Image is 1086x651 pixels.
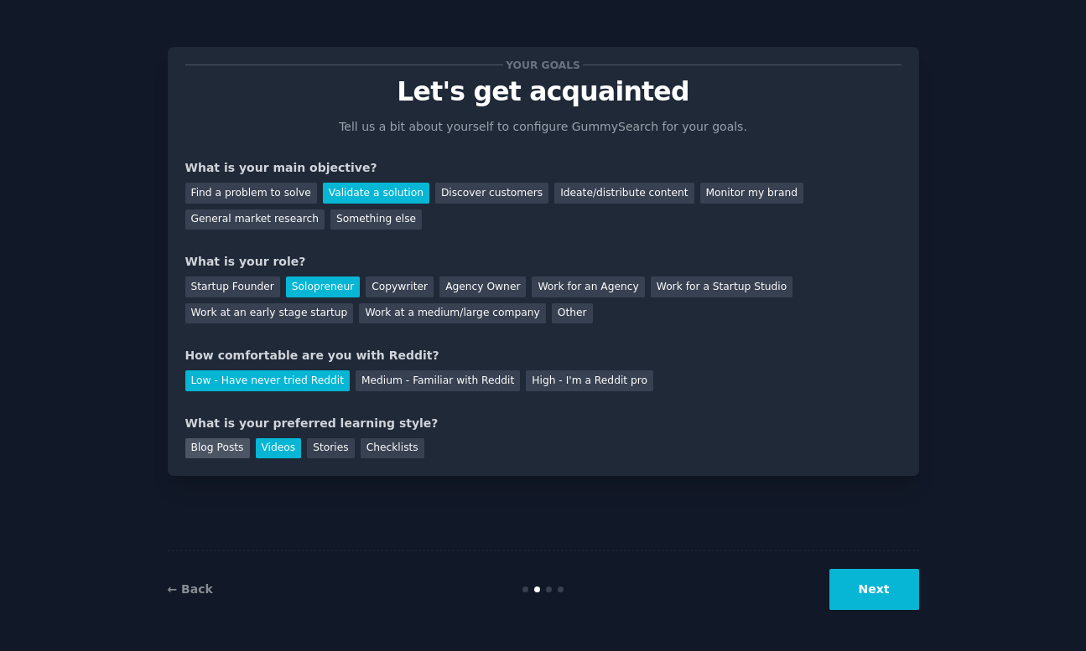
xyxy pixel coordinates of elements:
[185,159,902,177] div: What is your main objective?
[332,118,755,136] p: Tell us a bit about yourself to configure GummySearch for your goals.
[185,370,350,391] div: Low - Have never tried Reddit
[526,370,653,391] div: High - I'm a Reddit pro
[651,276,792,297] div: Work for a Startup Studio
[323,183,429,204] div: Validate a solution
[185,77,902,106] p: Let's get acquainted
[829,569,919,610] button: Next
[185,209,325,230] div: General market research
[330,209,422,230] div: Something else
[439,276,526,297] div: Agency Owner
[554,183,694,204] div: Ideate/distribute content
[366,276,434,297] div: Copywriter
[503,56,584,74] span: Your goals
[168,582,213,596] a: ← Back
[532,276,644,297] div: Work for an Agency
[307,438,354,459] div: Stories
[700,183,803,204] div: Monitor my brand
[435,183,548,204] div: Discover customers
[256,438,302,459] div: Videos
[552,303,593,324] div: Other
[185,415,902,432] div: What is your preferred learning style?
[359,303,545,324] div: Work at a medium/large company
[286,276,360,297] div: Solopreneur
[361,438,424,459] div: Checklists
[185,276,280,297] div: Startup Founder
[185,303,354,324] div: Work at an early stage startup
[185,438,250,459] div: Blog Posts
[356,370,520,391] div: Medium - Familiar with Reddit
[185,347,902,364] div: How comfortable are you with Reddit?
[185,253,902,271] div: What is your role?
[185,183,317,204] div: Find a problem to solve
